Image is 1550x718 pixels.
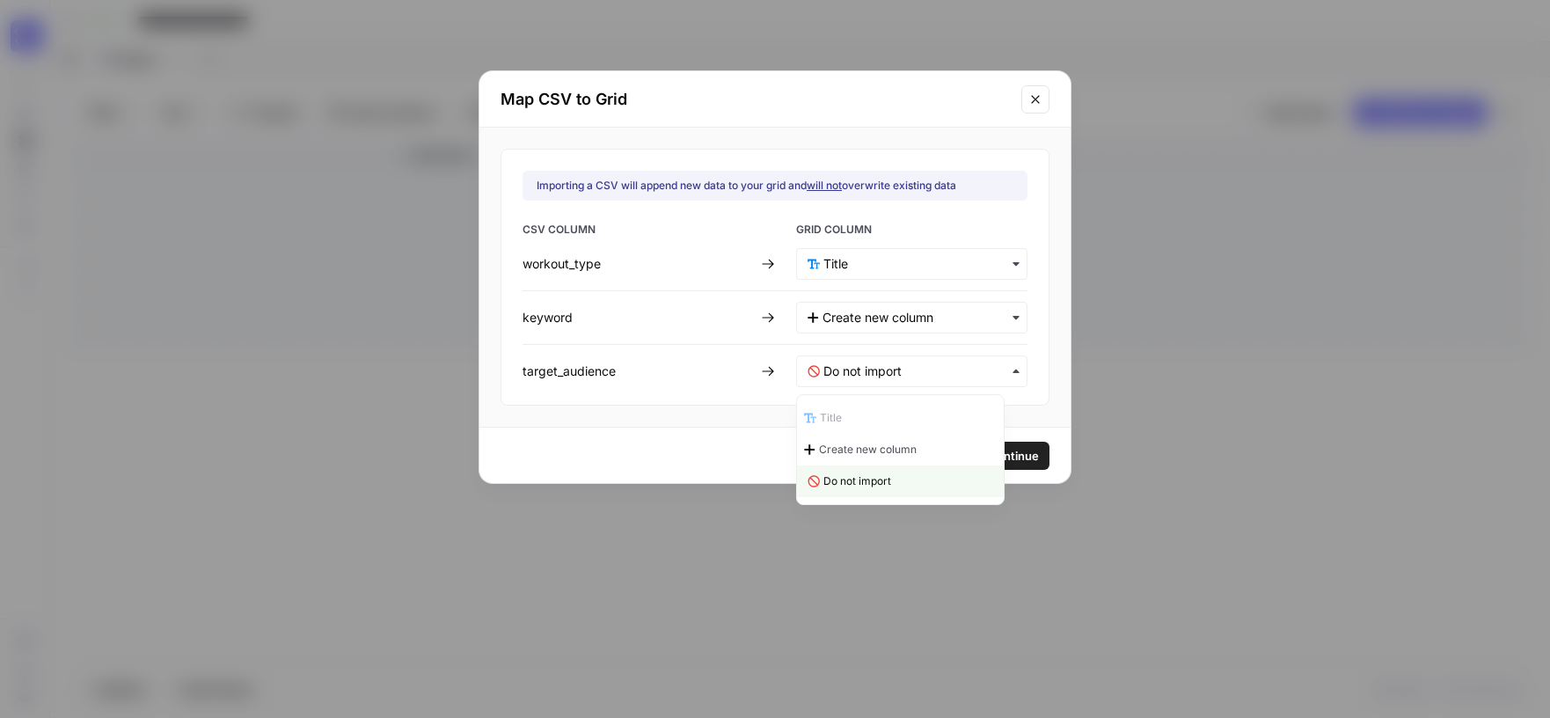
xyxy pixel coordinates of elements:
span: Create new column [819,442,917,458]
div: workout_type [523,255,754,273]
input: Create new column [823,309,1016,326]
span: CSV COLUMN [523,222,754,241]
span: GRID COLUMN [796,222,1027,241]
span: Title [820,410,842,426]
span: Do not import [823,473,891,489]
input: Title [823,255,1016,273]
u: will not [807,179,842,192]
div: Importing a CSV will append new data to your grid and overwrite existing data [537,178,956,194]
button: Close modal [1021,85,1049,114]
button: Continue [977,442,1049,470]
h2: Map CSV to Grid [501,87,1011,112]
div: keyword [523,309,754,326]
span: Continue [988,447,1039,465]
div: target_audience [523,363,754,380]
input: Do not import [823,363,1016,380]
